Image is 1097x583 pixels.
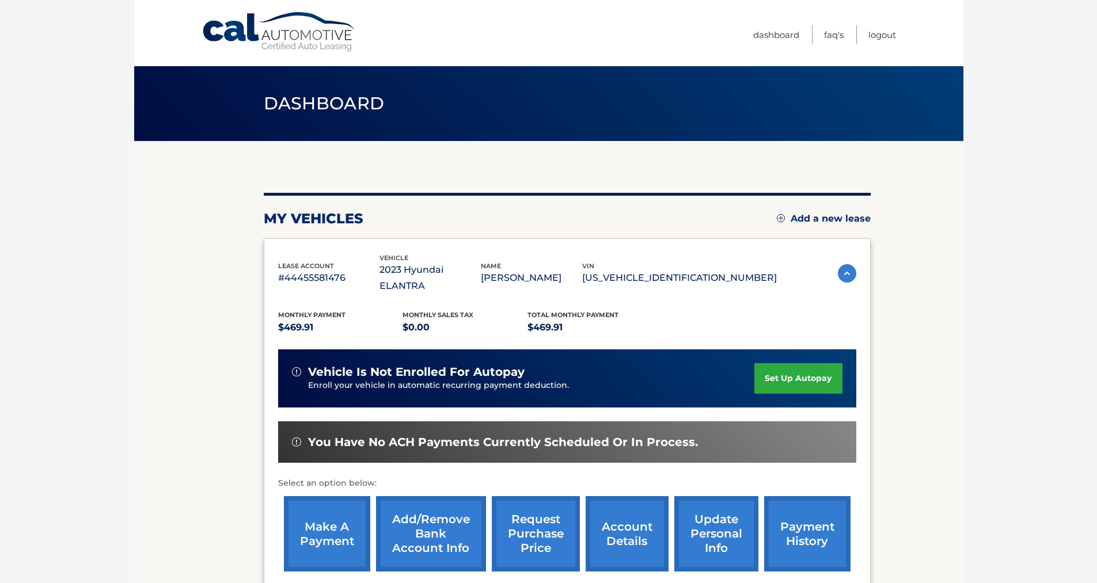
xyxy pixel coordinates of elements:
[379,262,481,294] p: 2023 Hyundai ELANTRA
[527,319,652,336] p: $469.91
[753,25,799,44] a: Dashboard
[278,270,379,286] p: #44455581476
[308,365,525,379] span: vehicle is not enrolled for autopay
[777,213,871,224] a: Add a new lease
[481,270,582,286] p: [PERSON_NAME]
[202,12,357,52] a: Cal Automotive
[264,210,363,227] h2: my vehicles
[308,379,755,392] p: Enroll your vehicle in automatic recurring payment deduction.
[292,437,301,447] img: alert-white.svg
[308,435,698,449] span: You have no ACH payments currently scheduled or in process.
[586,496,669,571] a: account details
[582,270,777,286] p: [US_VEHICLE_IDENTIFICATION_NUMBER]
[777,214,785,222] img: add.svg
[824,25,844,44] a: FAQ's
[481,262,501,270] span: name
[403,319,527,336] p: $0.00
[582,262,594,270] span: vin
[527,311,618,319] span: Total Monthly Payment
[278,311,346,319] span: Monthly Payment
[764,496,851,571] a: payment history
[868,25,896,44] a: Logout
[674,496,758,571] a: update personal info
[754,363,842,394] a: set up autopay
[376,496,486,571] a: Add/Remove bank account info
[278,477,856,490] p: Select an option below:
[403,311,473,319] span: Monthly sales Tax
[264,93,385,114] span: Dashboard
[838,264,856,283] img: accordion-active.svg
[292,367,301,376] img: alert-white.svg
[278,262,334,270] span: lease account
[284,496,370,571] a: make a payment
[278,319,403,336] p: $469.91
[379,254,408,262] span: vehicle
[492,496,580,571] a: request purchase price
